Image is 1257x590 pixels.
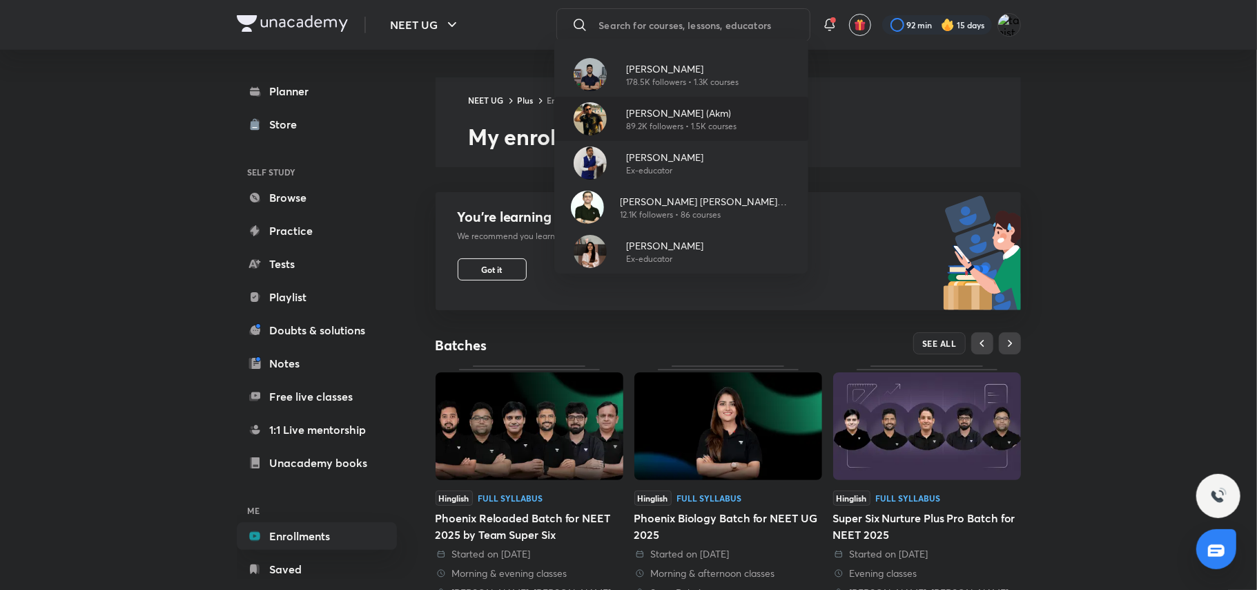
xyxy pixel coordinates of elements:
[626,150,703,164] p: [PERSON_NAME]
[621,209,798,221] p: 12.1K followers • 86 courses
[574,102,607,135] img: Avatar
[626,238,703,253] p: [PERSON_NAME]
[574,235,607,268] img: Avatar
[621,194,798,209] p: [PERSON_NAME] [PERSON_NAME] (ACiD Sir)
[574,58,607,91] img: Avatar
[554,229,808,274] a: Avatar[PERSON_NAME]Ex-educator
[571,191,604,224] img: Avatar
[626,61,739,76] p: [PERSON_NAME]
[1210,488,1227,504] img: ttu
[554,185,808,229] a: Avatar[PERSON_NAME] [PERSON_NAME] (ACiD Sir)12.1K followers • 86 courses
[626,253,703,265] p: Ex-educator
[554,97,808,141] a: Avatar[PERSON_NAME] (Akm)89.2K followers • 1.5K courses
[626,120,737,133] p: 89.2K followers • 1.5K courses
[626,106,737,120] p: [PERSON_NAME] (Akm)
[574,146,607,180] img: Avatar
[626,164,703,177] p: Ex-educator
[626,76,739,88] p: 178.5K followers • 1.3K courses
[554,141,808,185] a: Avatar[PERSON_NAME]Ex-educator
[554,53,808,97] a: Avatar[PERSON_NAME]178.5K followers • 1.3K courses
